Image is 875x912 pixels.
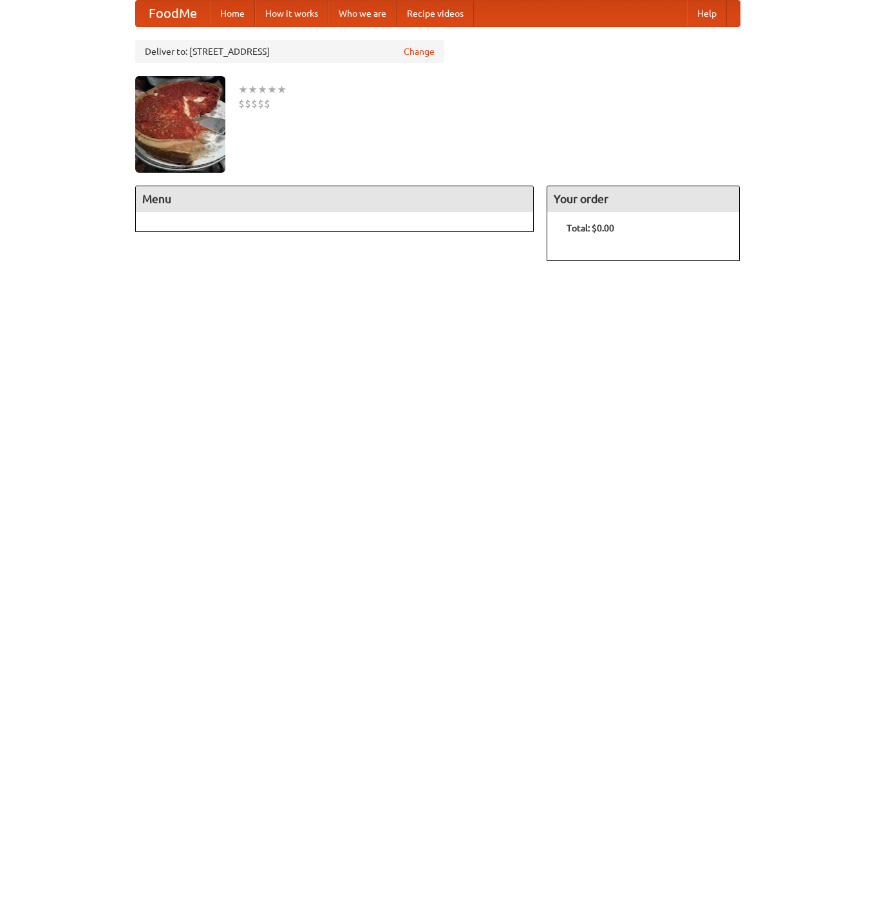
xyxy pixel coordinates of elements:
li: ★ [277,82,287,97]
li: $ [245,97,251,111]
h4: Your order [547,186,739,212]
a: Help [687,1,727,26]
div: Deliver to: [STREET_ADDRESS] [135,40,444,63]
li: ★ [267,82,277,97]
li: $ [258,97,264,111]
a: Change [404,45,435,58]
h4: Menu [136,186,534,212]
li: $ [251,97,258,111]
li: $ [264,97,270,111]
a: FoodMe [136,1,210,26]
a: Recipe videos [397,1,474,26]
a: Who we are [328,1,397,26]
a: How it works [255,1,328,26]
li: $ [238,97,245,111]
b: Total: $0.00 [567,223,614,233]
li: ★ [248,82,258,97]
img: angular.jpg [135,76,225,173]
li: ★ [238,82,248,97]
li: ★ [258,82,267,97]
a: Home [210,1,255,26]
